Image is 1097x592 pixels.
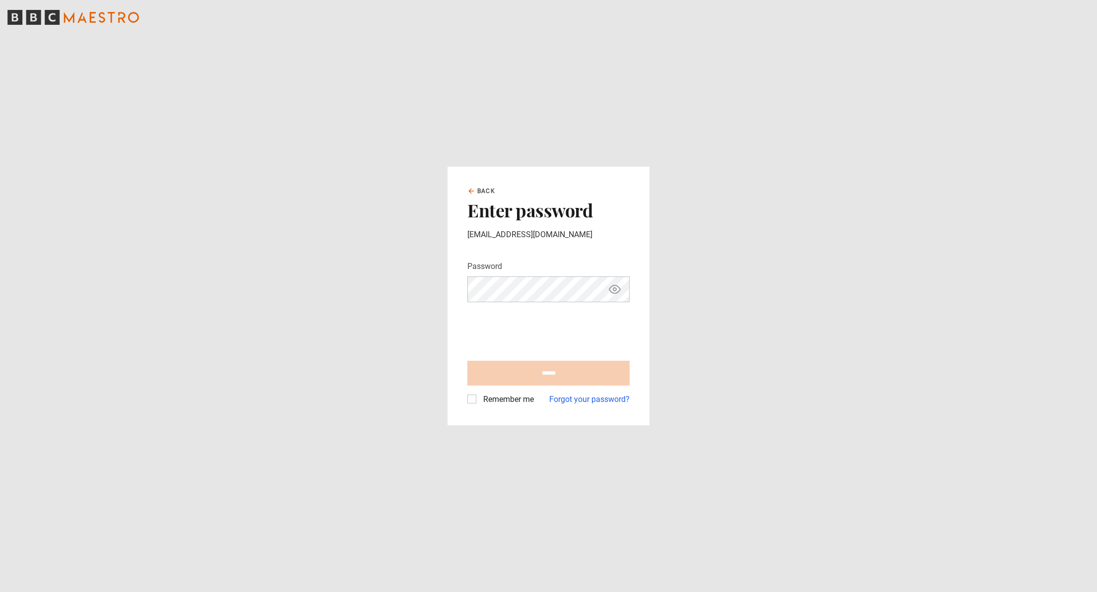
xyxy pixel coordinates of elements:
span: Back [477,187,495,196]
svg: BBC Maestro [7,10,139,25]
label: Remember me [479,394,534,405]
label: Password [467,261,502,272]
button: Show password [606,281,623,298]
a: Back [467,187,495,196]
a: Forgot your password? [549,394,630,405]
iframe: reCAPTCHA [467,310,618,349]
p: [EMAIL_ADDRESS][DOMAIN_NAME] [467,229,630,241]
h2: Enter password [467,199,630,220]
